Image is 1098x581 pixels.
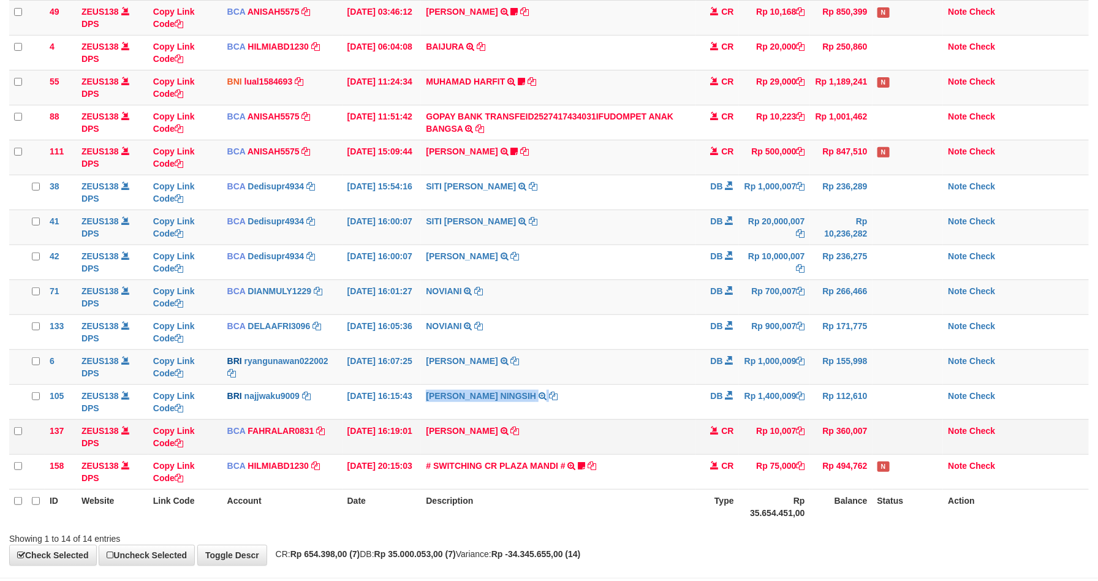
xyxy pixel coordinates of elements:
td: Rp 155,998 [810,349,873,384]
span: BCA [227,321,246,331]
a: HILMIABD1230 [248,461,309,471]
span: 4 [50,42,55,51]
a: Dedisupr4934 [248,181,304,191]
th: Description [421,489,695,524]
td: DPS [77,210,148,245]
a: Note [948,181,967,191]
a: Note [948,112,967,121]
a: Copy Rp 10,000,007 to clipboard [797,264,805,273]
span: Has Note [877,7,890,18]
span: BCA [227,7,246,17]
td: Rp 500,000 [739,140,810,175]
td: [DATE] 16:19:01 [343,419,422,454]
td: DPS [77,384,148,419]
td: DPS [77,279,148,314]
a: Copy Rp 500,000 to clipboard [797,146,805,156]
a: Check [969,181,995,191]
th: Type [696,489,739,524]
td: DPS [77,419,148,454]
strong: Rp 35.000.053,00 (7) [374,549,456,559]
a: Copy Link Code [153,216,195,238]
td: DPS [77,35,148,70]
td: Rp 20,000,007 [739,210,810,245]
a: Copy Rp 10,007 to clipboard [797,426,805,436]
td: Rp 10,223 [739,105,810,140]
a: [PERSON_NAME] [426,7,498,17]
span: CR [722,461,734,471]
a: Check [969,356,995,366]
a: [PERSON_NAME] [426,426,498,436]
a: Copy # SWITCHING CR PLAZA MANDI # to clipboard [588,461,596,471]
a: Copy HILMIABD1230 to clipboard [311,42,320,51]
a: Check [969,391,995,401]
a: Copy Rp 20,000 to clipboard [797,42,805,51]
a: Copy lual1584693 to clipboard [295,77,303,86]
td: Rp 236,275 [810,245,873,279]
span: CR [722,112,734,121]
a: NOVIANI [426,321,461,331]
a: Note [948,426,967,436]
a: Copy DEDI SUPRIYADI to clipboard [511,251,520,261]
a: Toggle Descr [197,545,267,566]
a: Copy Dedisupr4934 to clipboard [306,216,315,226]
td: Rp 10,000,007 [739,245,810,279]
span: BCA [227,216,246,226]
a: Copy Link Code [153,112,195,134]
a: Copy Link Code [153,356,195,378]
a: Copy Rp 1,000,007 to clipboard [797,181,805,191]
td: Rp 266,466 [810,279,873,314]
td: [DATE] 20:15:03 [343,454,422,489]
a: Copy Dedisupr4934 to clipboard [306,181,315,191]
a: Note [948,146,967,156]
a: Copy Link Code [153,42,195,64]
td: Rp 10,236,282 [810,210,873,245]
a: Copy RYAN GUNAWAN to clipboard [511,356,520,366]
a: Copy BAIJURA to clipboard [477,42,485,51]
a: Copy Rp 20,000,007 to clipboard [797,229,805,238]
span: BCA [227,42,246,51]
td: [DATE] 11:51:42 [343,105,422,140]
a: Check [969,251,995,261]
span: BRI [227,391,242,401]
td: Rp 1,000,009 [739,349,810,384]
a: Note [948,461,967,471]
a: Copy SITI NURLITA SAPIT to clipboard [529,181,537,191]
a: Check [969,77,995,86]
a: Copy Rp 29,000 to clipboard [797,77,805,86]
td: Rp 360,007 [810,419,873,454]
a: Check [969,426,995,436]
a: lual1584693 [244,77,293,86]
strong: Rp 654.398,00 (7) [290,549,360,559]
td: DPS [77,105,148,140]
a: MUHAMAD HARFIT [426,77,505,86]
a: ZEUS138 [81,321,119,331]
a: [PERSON_NAME] [426,356,498,366]
td: [DATE] 15:09:44 [343,140,422,175]
span: CR [722,146,734,156]
a: GOPAY BANK TRANSFEID2527417434031IFUDOMPET ANAK BANGSA [426,112,673,134]
a: Copy HILMIABD1230 to clipboard [311,461,320,471]
span: Has Note [877,77,890,88]
td: [DATE] 06:04:08 [343,35,422,70]
a: Note [948,216,967,226]
a: Note [948,391,967,401]
a: Note [948,77,967,86]
span: DB [711,181,723,191]
a: NOVIANI [426,286,461,296]
th: ID [45,489,77,524]
a: Copy KAREN ADELIN MARTH to clipboard [521,146,529,156]
a: najjwaku9009 [244,391,300,401]
span: 105 [50,391,64,401]
span: BCA [227,146,246,156]
a: Check [969,461,995,471]
a: ZEUS138 [81,216,119,226]
span: Has Note [877,147,890,158]
a: Note [948,321,967,331]
a: ZEUS138 [81,42,119,51]
a: Check [969,216,995,226]
a: ZEUS138 [81,391,119,401]
a: Copy Rp 10,223 to clipboard [797,112,805,121]
a: Check Selected [9,545,97,566]
a: Copy Rp 1,400,009 to clipboard [797,391,805,401]
th: Status [873,489,944,524]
